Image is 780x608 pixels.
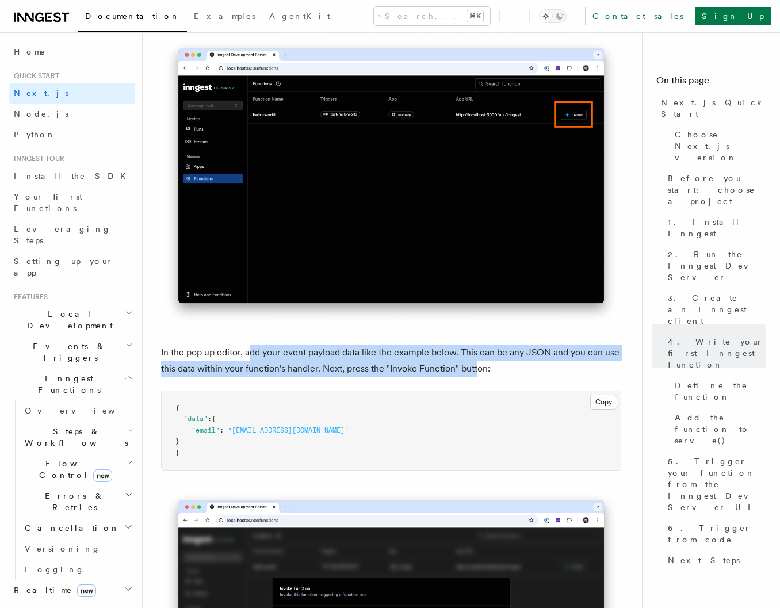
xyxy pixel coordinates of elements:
[9,166,135,186] a: Install the SDK
[656,92,766,124] a: Next.js Quick Start
[9,251,135,283] a: Setting up your app
[85,12,180,21] span: Documentation
[668,456,766,513] span: 5. Trigger your function from the Inngest Dev Server UI
[20,458,127,481] span: Flow Control
[661,97,766,120] span: Next.js Quick Start
[220,426,224,434] span: :
[9,124,135,145] a: Python
[14,171,133,181] span: Install the SDK
[467,10,483,22] kbd: ⌘K
[93,469,112,482] span: new
[14,109,68,118] span: Node.js
[668,292,766,327] span: 3. Create an Inngest client
[9,373,124,396] span: Inngest Functions
[675,412,766,446] span: Add the function to serve()
[9,580,135,601] button: Realtimenew
[183,415,208,423] span: "data"
[175,449,179,457] span: }
[9,292,48,301] span: Features
[25,544,101,553] span: Versioning
[9,400,135,580] div: Inngest Functions
[187,3,262,31] a: Examples
[9,71,59,81] span: Quick start
[675,129,766,163] span: Choose Next.js version
[14,192,82,213] span: Your first Functions
[670,124,766,168] a: Choose Next.js version
[9,83,135,104] a: Next.js
[208,415,212,423] span: :
[663,244,766,288] a: 2. Run the Inngest Dev Server
[20,485,135,518] button: Errors & Retries
[14,46,46,58] span: Home
[20,453,135,485] button: Flow Controlnew
[668,173,766,207] span: Before you start: choose a project
[14,224,111,245] span: Leveraging Steps
[20,538,135,559] a: Versioning
[161,345,621,377] p: In the pop up editor, add your event payload data like the example below. This can be any JSON an...
[656,74,766,92] h4: On this page
[192,426,220,434] span: "email"
[695,7,771,25] a: Sign Up
[670,407,766,451] a: Add the function to serve()
[194,12,255,21] span: Examples
[9,584,96,596] span: Realtime
[20,518,135,538] button: Cancellation
[590,395,617,410] button: Copy
[670,375,766,407] a: Define the function
[9,104,135,124] a: Node.js
[663,331,766,375] a: 4. Write your first Inngest function
[20,559,135,580] a: Logging
[9,154,64,163] span: Inngest tour
[9,308,125,331] span: Local Development
[668,336,766,370] span: 4. Write your first Inngest function
[663,550,766,571] a: Next Steps
[663,212,766,244] a: 1. Install Inngest
[675,380,766,403] span: Define the function
[663,168,766,212] a: Before you start: choose a project
[9,41,135,62] a: Home
[9,186,135,219] a: Your first Functions
[20,400,135,421] a: Overview
[9,304,135,336] button: Local Development
[175,404,179,412] span: {
[374,7,490,25] button: Search...⌘K
[20,490,125,513] span: Errors & Retries
[14,89,68,98] span: Next.js
[14,257,113,277] span: Setting up your app
[663,288,766,331] a: 3. Create an Inngest client
[14,130,56,139] span: Python
[663,518,766,550] a: 6. Trigger from code
[668,522,766,545] span: 6. Trigger from code
[77,584,96,597] span: new
[25,406,143,415] span: Overview
[269,12,330,21] span: AgentKit
[262,3,337,31] a: AgentKit
[78,3,187,32] a: Documentation
[668,555,740,566] span: Next Steps
[20,426,128,449] span: Steps & Workflows
[9,336,135,368] button: Events & Triggers
[668,216,766,239] span: 1. Install Inngest
[228,426,349,434] span: "[EMAIL_ADDRESS][DOMAIN_NAME]"
[9,341,125,364] span: Events & Triggers
[212,415,216,423] span: {
[175,437,179,445] span: }
[161,37,621,326] img: Inngest Dev Server web interface's functions tab with the invoke button highlighted
[20,421,135,453] button: Steps & Workflows
[663,451,766,518] a: 5. Trigger your function from the Inngest Dev Server UI
[539,9,567,23] button: Toggle dark mode
[668,248,766,283] span: 2. Run the Inngest Dev Server
[9,219,135,251] a: Leveraging Steps
[20,522,120,534] span: Cancellation
[9,368,135,400] button: Inngest Functions
[585,7,690,25] a: Contact sales
[25,565,85,574] span: Logging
